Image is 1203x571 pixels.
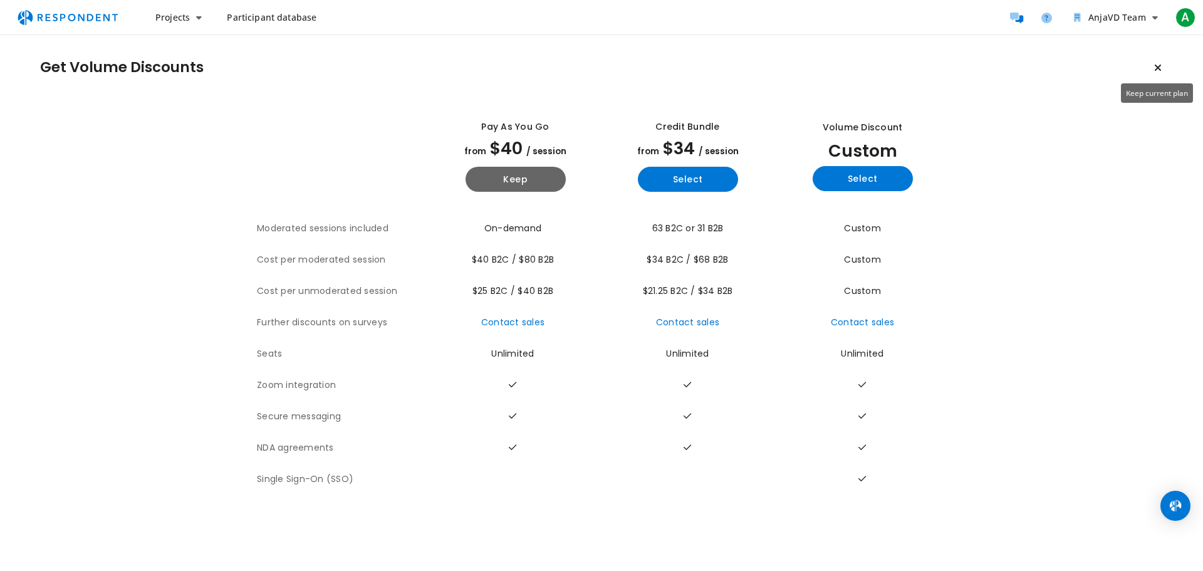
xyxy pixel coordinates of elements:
[257,432,429,464] th: NDA agreements
[828,139,897,162] span: Custom
[844,285,881,297] span: Custom
[1160,491,1190,521] div: Open Intercom Messenger
[813,166,913,191] button: Select yearly custom_static plan
[1088,11,1146,23] span: AnjaVD Team
[464,145,486,157] span: from
[257,244,429,276] th: Cost per moderated session
[1034,5,1059,30] a: Help and support
[155,11,190,23] span: Projects
[40,59,204,76] h1: Get Volume Discounts
[663,137,695,160] span: $34
[643,285,733,297] span: $21.25 B2C / $34 B2B
[257,401,429,432] th: Secure messaging
[472,253,554,266] span: $40 B2C / $80 B2B
[227,11,316,23] span: Participant database
[491,347,534,360] span: Unlimited
[841,347,883,360] span: Unlimited
[823,121,903,134] div: Volume Discount
[472,285,553,297] span: $25 B2C / $40 B2B
[145,6,212,29] button: Projects
[257,213,429,244] th: Moderated sessions included
[637,145,659,157] span: from
[638,167,738,192] button: Select yearly basic plan
[1064,6,1168,29] button: AnjaVD Team
[666,347,709,360] span: Unlimited
[1145,55,1170,80] button: Keep current plan
[481,120,549,134] div: Pay as you go
[257,370,429,401] th: Zoom integration
[699,145,739,157] span: / session
[257,276,429,307] th: Cost per unmoderated session
[655,120,719,134] div: Credit Bundle
[526,145,566,157] span: / session
[652,222,724,234] span: 63 B2C or 31 B2B
[1173,6,1198,29] button: A
[831,316,894,328] a: Contact sales
[1004,5,1029,30] a: Message participants
[844,222,881,234] span: Custom
[844,253,881,266] span: Custom
[257,464,429,495] th: Single Sign-On (SSO)
[217,6,326,29] a: Participant database
[466,167,566,192] button: Keep current yearly payg plan
[647,253,728,266] span: $34 B2C / $68 B2B
[1126,88,1188,98] span: Keep current plan
[1175,8,1195,28] span: A
[257,307,429,338] th: Further discounts on surveys
[484,222,541,234] span: On-demand
[490,137,523,160] span: $40
[257,338,429,370] th: Seats
[10,6,125,29] img: respondent-logo.png
[656,316,719,328] a: Contact sales
[481,316,544,328] a: Contact sales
